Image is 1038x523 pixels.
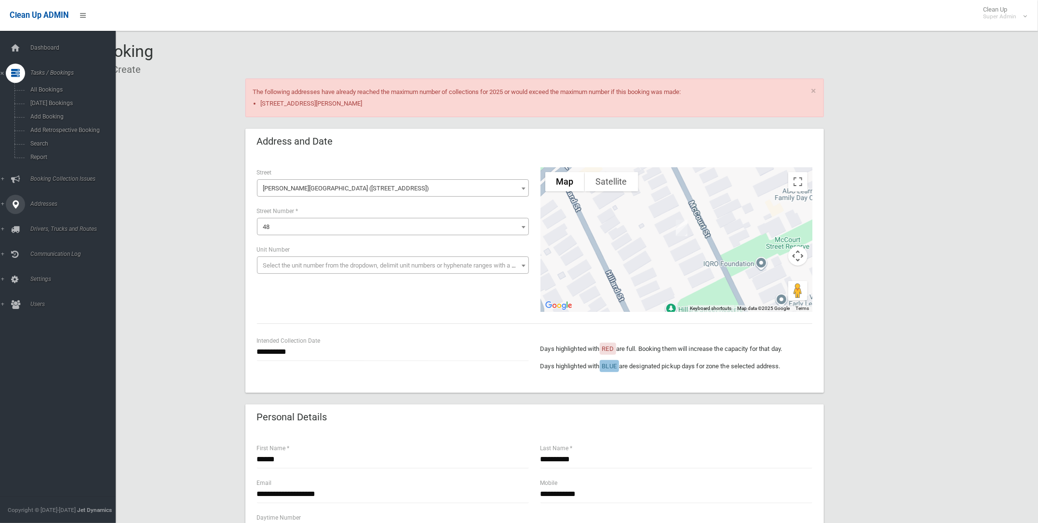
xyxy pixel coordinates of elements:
[690,305,732,312] button: Keyboard shortcuts
[738,306,790,311] span: Map data ©2025 Google
[543,299,575,312] a: Open this area in Google Maps (opens a new window)
[27,175,125,182] span: Booking Collection Issues
[27,140,117,147] span: Search
[27,301,125,308] span: Users
[245,132,345,151] header: Address and Date
[672,216,691,240] div: 48 McCourt Street, WILEY PARK NSW 2195
[27,154,117,161] span: Report
[811,86,816,96] a: ×
[788,172,808,191] button: Toggle fullscreen view
[27,226,125,232] span: Drivers, Trucks and Routes
[263,223,270,230] span: 48
[796,306,809,311] a: Terms (opens in new tab)
[540,343,812,355] p: Days highlighted with are full. Booking them will increase the capacity for that day.
[545,172,585,191] button: Show street map
[978,6,1026,20] span: Clean Up
[27,69,125,76] span: Tasks / Bookings
[10,11,68,20] span: Clean Up ADMIN
[983,13,1016,20] small: Super Admin
[257,179,529,197] span: McCourt Street (WILEY PARK 2195)
[27,44,125,51] span: Dashboard
[602,362,617,370] span: BLUE
[261,98,816,109] li: [STREET_ADDRESS][PERSON_NAME]
[27,127,117,134] span: Add Retrospective Booking
[543,299,575,312] img: Google
[8,507,76,513] span: Copyright © [DATE]-[DATE]
[27,113,117,120] span: Add Booking
[259,220,526,234] span: 48
[27,201,125,207] span: Addresses
[585,172,638,191] button: Show satellite imagery
[27,251,125,257] span: Communication Log
[257,218,529,235] span: 48
[245,79,824,117] div: The following addresses have already reached the maximum number of collections for 2025 or would ...
[788,281,808,300] button: Drag Pegman onto the map to open Street View
[245,408,339,427] header: Personal Details
[27,276,125,282] span: Settings
[77,507,112,513] strong: Jet Dynamics
[27,100,117,107] span: [DATE] Bookings
[540,361,812,372] p: Days highlighted with are designated pickup days for zone the selected address.
[259,182,526,195] span: McCourt Street (WILEY PARK 2195)
[788,246,808,266] button: Map camera controls
[263,262,533,269] span: Select the unit number from the dropdown, delimit unit numbers or hyphenate ranges with a comma
[105,61,141,79] li: Create
[27,86,117,93] span: All Bookings
[602,345,614,352] span: RED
